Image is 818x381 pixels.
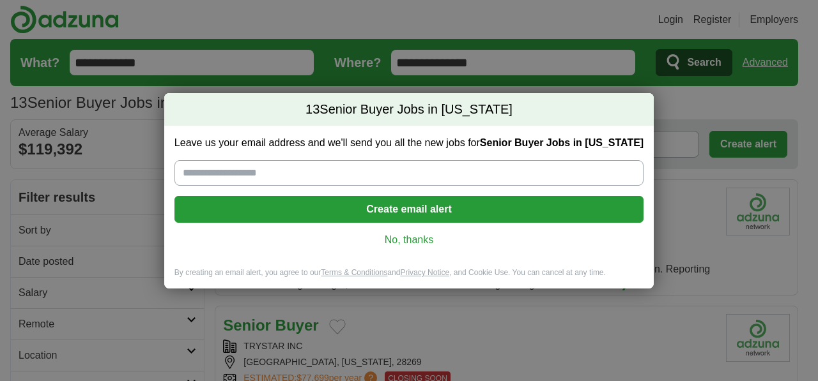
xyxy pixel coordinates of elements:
[321,268,387,277] a: Terms & Conditions
[185,233,633,247] a: No, thanks
[174,196,644,223] button: Create email alert
[400,268,449,277] a: Privacy Notice
[164,267,654,288] div: By creating an email alert, you agree to our and , and Cookie Use. You can cancel at any time.
[164,93,654,126] h2: Senior Buyer Jobs in [US_STATE]
[174,136,644,150] label: Leave us your email address and we'll send you all the new jobs for
[480,137,644,148] strong: Senior Buyer Jobs in [US_STATE]
[305,101,320,119] span: 13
